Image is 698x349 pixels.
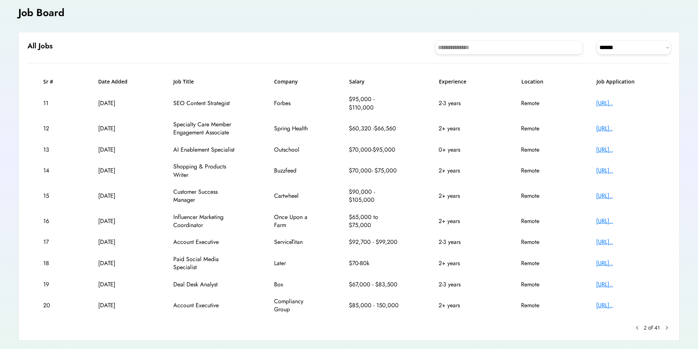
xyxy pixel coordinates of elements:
[521,167,558,175] div: Remote
[349,259,400,267] div: $70-80k
[173,188,236,204] div: Customer Success Manager
[98,281,135,289] div: [DATE]
[596,238,655,246] div: [URL]..
[173,163,236,179] div: Shopping & Products Writer
[439,259,483,267] div: 2+ years
[349,188,400,204] div: $90,000 - $105,000
[274,192,311,200] div: Cartwheel
[596,259,655,267] div: [URL]..
[439,192,483,200] div: 2+ years
[274,99,311,107] div: Forbes
[173,78,194,85] h6: Job Title
[274,125,311,133] div: Spring Health
[597,78,655,85] h6: Job Application
[596,146,655,154] div: [URL]..
[43,167,60,175] div: 14
[173,238,236,246] div: Account Executive
[274,281,311,289] div: Box
[439,301,483,309] div: 2+ years
[173,301,236,309] div: Account Executive
[274,78,311,85] h6: Company
[521,99,558,107] div: Remote
[596,99,655,107] div: [URL]..
[274,297,311,314] div: Compliancy Group
[439,281,483,289] div: 2-3 years
[173,99,236,107] div: SEO Content Strategist
[274,238,311,246] div: ServiceTitan
[521,281,558,289] div: Remote
[596,125,655,133] div: [URL]..
[349,213,400,230] div: $65,000 to $75,000
[43,259,60,267] div: 18
[43,78,60,85] h6: Sr #
[439,217,483,225] div: 2+ years
[43,146,60,154] div: 13
[521,146,558,154] div: Remote
[521,78,558,85] h6: Location
[173,255,236,272] div: Paid Social Media Specialist
[349,78,400,85] h6: Salary
[439,146,483,154] div: 0+ years
[43,301,60,309] div: 20
[43,99,60,107] div: 11
[521,125,558,133] div: Remote
[663,324,671,331] button: chevron_right
[596,301,655,309] div: [URL]..
[98,192,135,200] div: [DATE]
[98,238,135,246] div: [DATE]
[349,125,400,133] div: $60,320 -$66,560
[98,99,135,107] div: [DATE]
[439,238,483,246] div: 2-3 years
[596,217,655,225] div: [URL]..
[521,217,558,225] div: Remote
[521,259,558,267] div: Remote
[596,192,655,200] div: [URL]..
[173,146,236,154] div: AI Enablement Specialist
[43,281,60,289] div: 19
[274,167,311,175] div: Buzzfeed
[349,281,400,289] div: $67,000 - $83,500
[521,301,558,309] div: Remote
[43,192,60,200] div: 15
[98,78,135,85] h6: Date Added
[98,217,135,225] div: [DATE]
[644,324,660,331] div: 2 of 41
[349,95,400,112] div: $95,000 - $110,000
[27,41,53,51] h6: All Jobs
[98,259,135,267] div: [DATE]
[274,259,311,267] div: Later
[18,5,64,20] h4: Job Board
[173,213,236,230] div: Influencer Marketing Coordinator
[98,301,135,309] div: [DATE]
[349,238,400,246] div: $92,700 - $99,200
[98,167,135,175] div: [DATE]
[274,213,311,230] div: Once Upon a Farm
[98,125,135,133] div: [DATE]
[43,217,60,225] div: 16
[439,78,483,85] h6: Experience
[439,99,483,107] div: 2-3 years
[349,167,400,175] div: $70,000- $75,000
[43,125,60,133] div: 12
[98,146,135,154] div: [DATE]
[521,192,558,200] div: Remote
[634,324,641,331] button: keyboard_arrow_left
[349,301,400,309] div: $85,000 - 150,000
[349,146,400,154] div: $70,000-$95,000
[43,238,60,246] div: 17
[596,167,655,175] div: [URL]..
[173,281,236,289] div: Deal Desk Analyst
[439,167,483,175] div: 2+ years
[521,238,558,246] div: Remote
[173,120,236,137] div: Specialty Care Member Engagement Associate
[274,146,311,154] div: Outschool
[596,281,655,289] div: [URL]..
[439,125,483,133] div: 2+ years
